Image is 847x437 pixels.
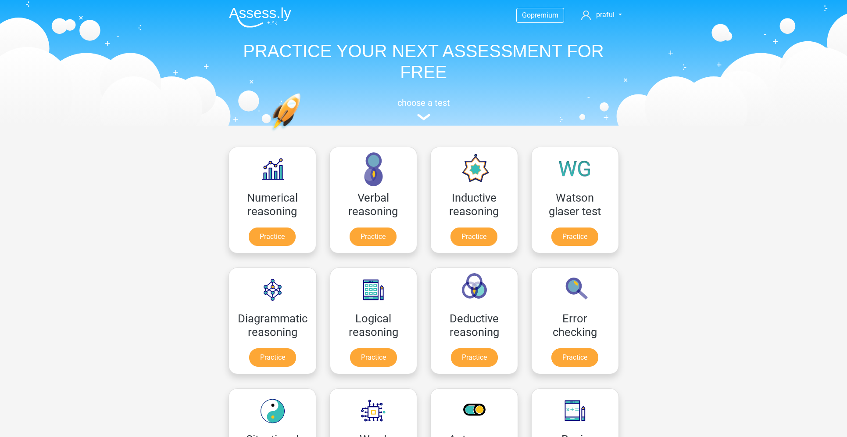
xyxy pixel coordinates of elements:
[350,228,397,246] a: Practice
[531,11,558,19] span: premium
[270,93,335,173] img: practice
[417,114,430,120] img: assessment
[222,98,625,108] h5: choose a test
[222,40,625,83] h1: PRACTICE YOUR NEXT ASSESSMENT FOR FREE
[229,7,291,28] img: Assessly
[350,348,397,367] a: Practice
[222,98,625,121] a: choose a test
[249,348,296,367] a: Practice
[522,11,531,19] span: Go
[450,228,497,246] a: Practice
[451,348,498,367] a: Practice
[249,228,296,246] a: Practice
[596,11,615,19] span: praful
[551,228,598,246] a: Practice
[517,9,564,21] a: Gopremium
[551,348,598,367] a: Practice
[578,10,625,20] a: praful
